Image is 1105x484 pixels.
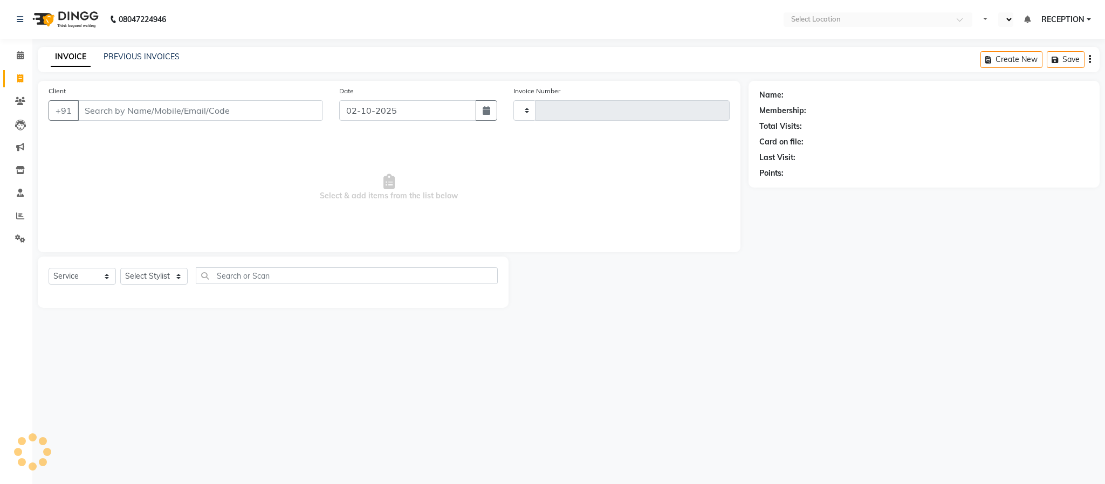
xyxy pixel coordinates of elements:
input: Search by Name/Mobile/Email/Code [78,100,323,121]
b: 08047224946 [119,4,166,34]
input: Search or Scan [196,267,498,284]
span: RECEPTION [1041,14,1085,25]
span: Select & add items from the list below [49,134,730,241]
button: Save [1047,51,1085,68]
button: +91 [49,100,79,121]
img: logo [28,4,101,34]
button: Create New [980,51,1042,68]
div: Card on file: [759,136,804,148]
label: Date [339,86,354,96]
div: Select Location [791,14,841,25]
div: Name: [759,89,784,101]
div: Total Visits: [759,121,802,132]
div: Last Visit: [759,152,795,163]
div: Membership: [759,105,806,116]
a: PREVIOUS INVOICES [104,52,180,61]
a: INVOICE [51,47,91,67]
label: Client [49,86,66,96]
div: Points: [759,168,784,179]
label: Invoice Number [513,86,560,96]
